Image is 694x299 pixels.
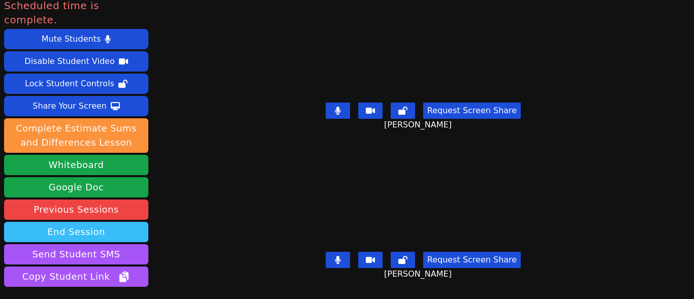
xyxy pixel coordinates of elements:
[4,118,148,153] button: Complete Estimate Sums and Differences Lesson
[4,244,148,264] button: Send Student SMS
[4,200,148,220] a: Previous Sessions
[4,96,148,116] button: Share Your Screen
[24,53,114,70] div: Disable Student Video
[4,29,148,49] button: Mute Students
[33,98,107,114] div: Share Your Screen
[423,252,521,268] button: Request Screen Share
[42,31,101,47] div: Mute Students
[4,74,148,94] button: Lock Student Controls
[4,222,148,242] button: End Session
[4,155,148,175] button: Whiteboard
[384,119,454,131] span: [PERSON_NAME]
[384,268,454,280] span: [PERSON_NAME]
[22,270,130,284] span: Copy Student Link
[4,177,148,197] a: Google Doc
[4,267,148,287] button: Copy Student Link
[423,103,521,119] button: Request Screen Share
[25,76,114,92] div: Lock Student Controls
[4,51,148,72] button: Disable Student Video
